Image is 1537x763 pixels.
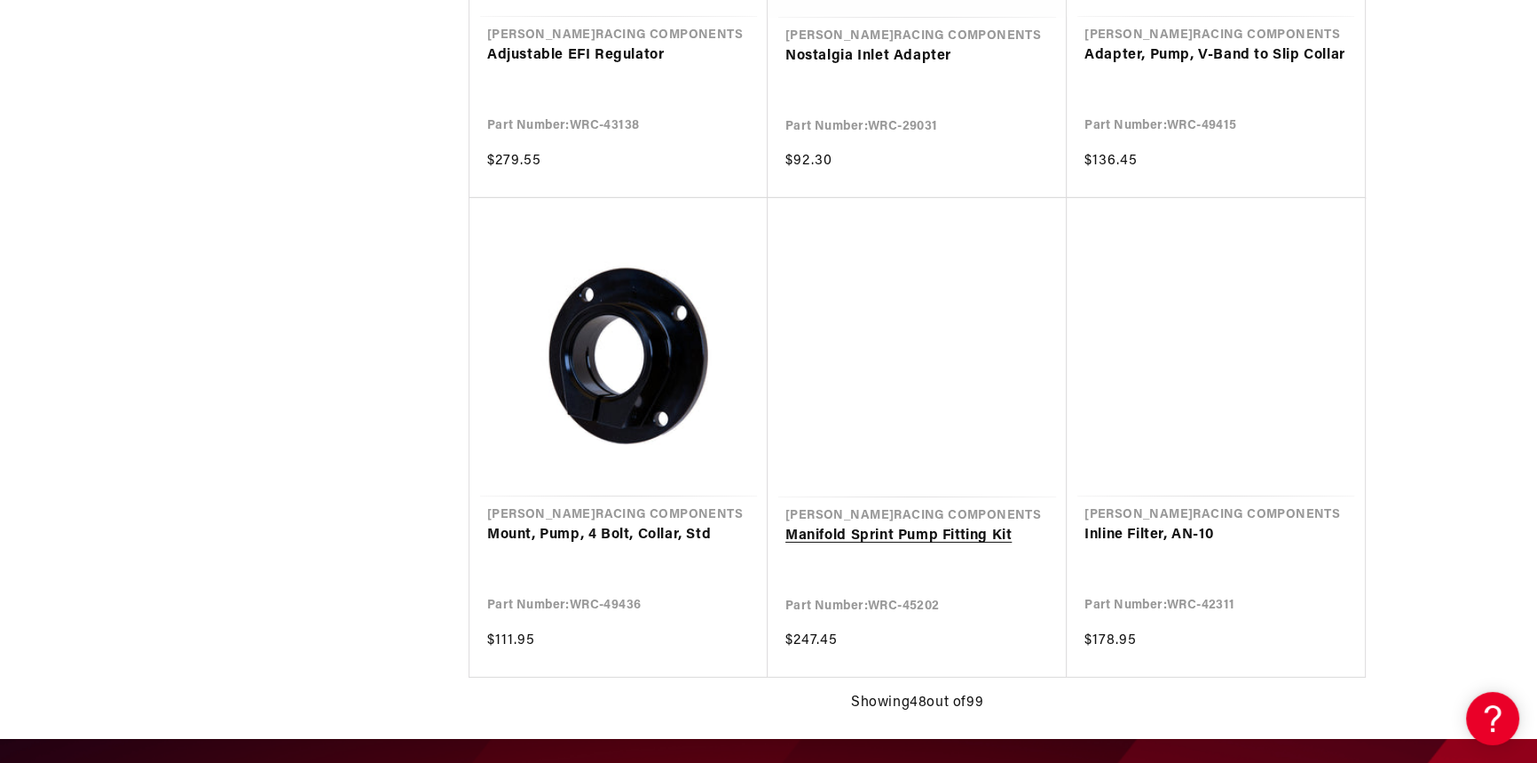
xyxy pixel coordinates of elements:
a: Adjustable EFI Regulator [487,44,750,68]
a: Mount, Pump, 4 Bolt, Collar, Std [487,524,750,547]
span: Showing 48 out of 99 [851,692,983,715]
a: Inline Filter, AN-10 [1084,524,1347,547]
a: Manifold Sprint Pump Fitting Kit [785,525,1049,548]
a: Nostalgia Inlet Adapter [785,45,1049,68]
a: Adapter, Pump, V-Band to Slip Collar [1084,44,1347,68]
